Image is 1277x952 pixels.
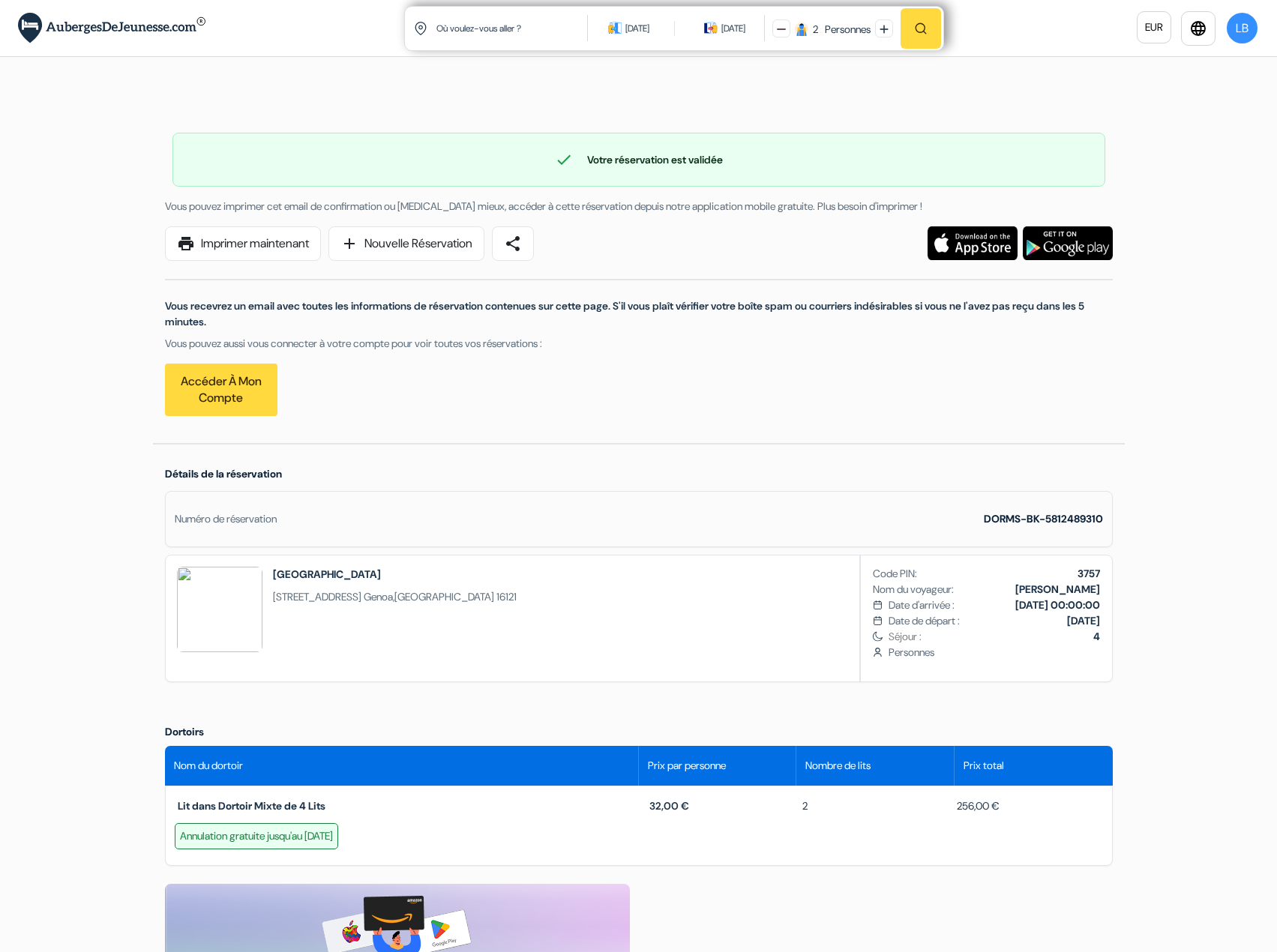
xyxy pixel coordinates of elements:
[777,25,786,34] img: minus
[394,590,494,603] span: [GEOGRAPHIC_DATA]
[178,799,325,813] span: Lit dans Dortoir Mixte de 4 Lits
[795,22,808,36] img: guest icon
[1023,226,1113,260] img: Téléchargez l'application gratuite
[649,799,689,813] span: 32,00 €
[625,21,649,36] div: [DATE]
[175,823,338,849] div: Annulation gratuite jusqu'au [DATE]
[964,758,1004,774] span: Prix total
[1225,11,1259,45] button: LB
[820,22,871,37] div: Personnes
[984,512,1103,525] strong: DORMS-BK-5812489310
[165,226,321,261] a: printImprimer maintenant
[873,566,917,582] span: Code PIN:
[340,235,358,253] span: add
[1189,19,1207,37] i: language
[889,613,960,629] span: Date de départ :
[165,298,1113,330] p: Vous recevrez un email avec toutes les informations de réservation contenues sur cette page. S'il...
[364,590,393,603] span: Genoa
[173,151,1105,169] div: Votre réservation est validée
[165,364,277,416] a: Accéder à mon compte
[174,758,243,774] span: Nom du dortoir
[928,226,1018,260] img: Téléchargez l'application gratuite
[165,336,1113,352] p: Vous pouvez aussi vous connecter à votre compte pour voir toutes vos réservations :
[328,226,484,261] a: addNouvelle Réservation
[1093,630,1100,643] b: 4
[608,21,622,34] img: calendarIcon icon
[273,590,361,603] span: [STREET_ADDRESS]
[1181,11,1216,46] a: language
[793,798,808,814] span: 2
[165,199,922,213] span: Vous pouvez imprimer cet email de confirmation ou [MEDICAL_DATA] mieux, accéder à cette réservati...
[648,758,726,774] span: Prix par personne
[435,10,590,46] input: Ville, université ou logement
[873,582,954,597] span: Nom du voyageur:
[175,511,277,527] div: Numéro de réservation
[880,25,889,34] img: plus
[1137,11,1171,43] a: EUR
[177,567,262,652] img: BWMJNwE1BTMBNgFm
[504,235,522,253] span: share
[496,590,517,603] span: 16121
[721,21,745,36] div: [DATE]
[1015,598,1100,612] b: [DATE] 00:00:00
[1015,582,1100,596] b: [PERSON_NAME]
[273,589,517,605] span: ,
[948,798,1000,814] span: 256,00 €
[1078,567,1100,580] b: 3757
[1067,614,1100,627] b: [DATE]
[177,235,195,253] span: print
[889,645,1099,660] span: Personnes
[273,567,517,582] h2: [GEOGRAPHIC_DATA]
[414,22,427,35] img: location icon
[555,151,573,169] span: check
[805,758,871,774] span: Nombre de lits
[165,725,204,738] span: Dortoirs
[813,22,818,37] div: 2
[704,21,718,34] img: calendarIcon icon
[889,629,1099,645] span: Séjour :
[492,226,534,261] a: share
[18,13,205,43] img: AubergesDeJeunesse.com
[889,597,955,613] span: Date d'arrivée :
[165,467,282,480] span: Détails de la réservation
